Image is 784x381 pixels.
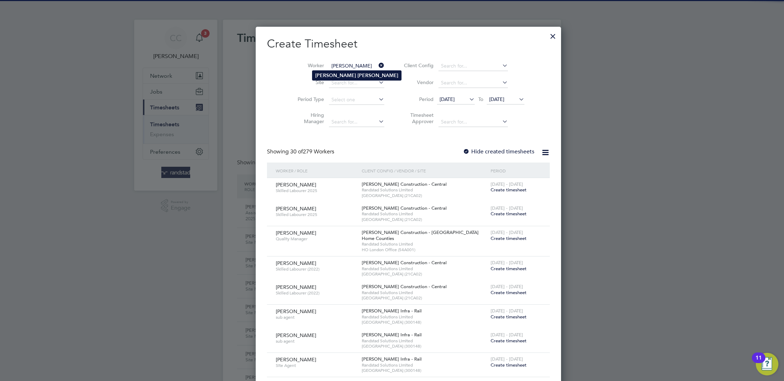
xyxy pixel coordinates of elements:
label: Period [402,96,434,102]
button: Open Resource Center, 11 new notifications [756,353,778,375]
label: Client Config [402,62,434,69]
span: [DATE] - [DATE] [491,229,523,235]
div: Period [489,163,543,179]
input: Search for... [438,117,508,127]
span: [GEOGRAPHIC_DATA] (21CA02) [362,271,487,277]
span: Randstad Solutions Limited [362,362,487,368]
span: Randstad Solutions Limited [362,314,487,320]
span: [GEOGRAPHIC_DATA] (21CA02) [362,295,487,301]
span: [PERSON_NAME] Construction - [GEOGRAPHIC_DATA] Home Counties [362,229,479,241]
span: [DATE] - [DATE] [491,181,523,187]
span: Create timesheet [491,266,527,272]
label: Period Type [292,96,324,102]
span: Create timesheet [491,338,527,344]
span: [PERSON_NAME] Infra - Rail [362,356,422,362]
input: Search for... [329,61,384,71]
label: Worker [292,62,324,69]
span: sub agent [276,338,356,344]
span: [PERSON_NAME] Construction - Central [362,205,447,211]
label: Vendor [402,79,434,85]
span: [PERSON_NAME] Infra - Rail [362,332,422,338]
span: Create timesheet [491,211,527,217]
span: Create timesheet [491,235,527,241]
span: Create timesheet [491,290,527,296]
span: [PERSON_NAME] [276,205,316,212]
div: Worker / Role [274,163,360,179]
span: Randstad Solutions Limited [362,266,487,272]
label: Hiring Manager [292,112,324,125]
span: Randstad Solutions Limited [362,211,487,217]
span: [PERSON_NAME] [276,260,316,266]
input: Select one [329,95,384,105]
span: [DATE] - [DATE] [491,356,523,362]
h2: Create Timesheet [267,37,550,51]
span: [PERSON_NAME] [276,230,316,236]
span: [DATE] - [DATE] [491,332,523,338]
input: Search for... [329,78,384,88]
span: [DATE] [489,96,504,102]
span: sub agent [276,315,356,320]
span: [PERSON_NAME] Infra - Rail [362,308,422,314]
b: [PERSON_NAME] [357,72,398,78]
span: [GEOGRAPHIC_DATA] (21CA02) [362,217,487,222]
span: Skilled Labourer 2025 [276,188,356,193]
span: [DATE] - [DATE] [491,308,523,314]
span: Randstad Solutions Limited [362,187,487,193]
span: [PERSON_NAME] [276,308,316,315]
span: Randstad Solutions Limited [362,241,487,247]
span: Create timesheet [491,362,527,368]
label: Hide created timesheets [463,148,534,155]
span: [PERSON_NAME] Construction - Central [362,260,447,266]
span: Site Agent [276,363,356,368]
input: Search for... [329,117,384,127]
span: [PERSON_NAME] [276,356,316,363]
span: Quality Manager [276,236,356,242]
span: [DATE] - [DATE] [491,284,523,290]
span: Randstad Solutions Limited [362,338,487,344]
span: Skilled Labourer (2022) [276,266,356,272]
span: Skilled Labourer 2025 [276,212,356,217]
span: [GEOGRAPHIC_DATA] (300148) [362,343,487,349]
div: Showing [267,148,336,155]
div: Client Config / Vendor / Site [360,163,489,179]
span: [GEOGRAPHIC_DATA] (300148) [362,319,487,325]
span: [PERSON_NAME] Construction - Central [362,284,447,290]
input: Search for... [438,61,508,71]
span: [PERSON_NAME] [276,182,316,188]
span: Create timesheet [491,314,527,320]
span: [DATE] [440,96,455,102]
span: HO London Office (54A001) [362,247,487,253]
span: [GEOGRAPHIC_DATA] (21CA02) [362,193,487,198]
span: [PERSON_NAME] [276,332,316,338]
input: Search for... [438,78,508,88]
span: Skilled Labourer (2022) [276,290,356,296]
span: [GEOGRAPHIC_DATA] (300148) [362,368,487,373]
span: [DATE] - [DATE] [491,260,523,266]
span: 279 Workers [290,148,334,155]
span: 30 of [290,148,303,155]
label: Timesheet Approver [402,112,434,125]
b: [PERSON_NAME] [315,72,356,78]
span: [PERSON_NAME] [276,284,316,290]
label: Site [292,79,324,85]
div: 11 [755,358,762,367]
span: Randstad Solutions Limited [362,290,487,296]
span: [DATE] - [DATE] [491,205,523,211]
span: To [476,95,485,104]
span: Create timesheet [491,187,527,193]
span: [PERSON_NAME] Construction - Central [362,181,447,187]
